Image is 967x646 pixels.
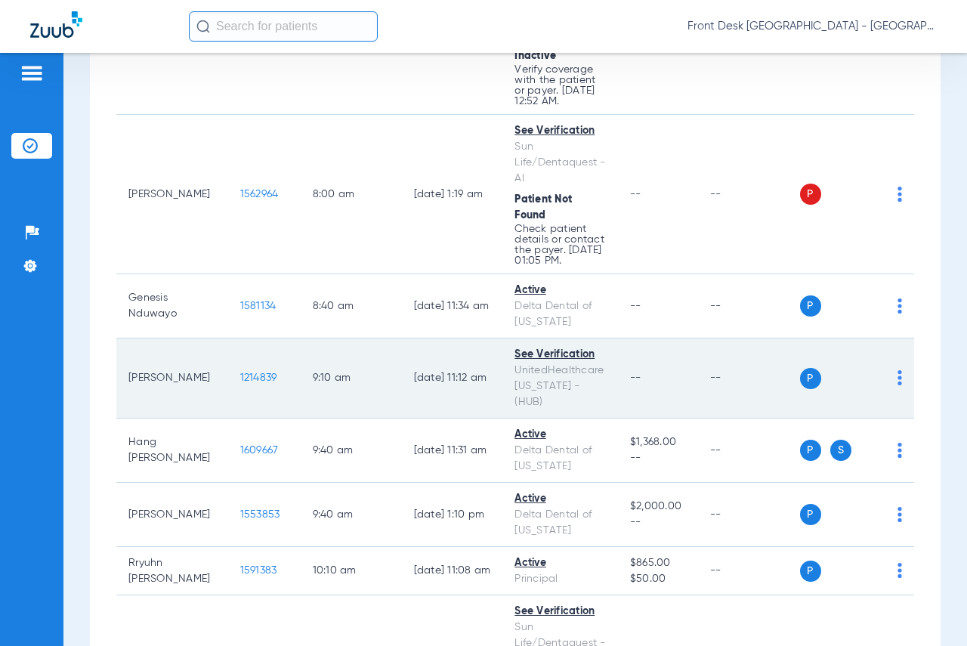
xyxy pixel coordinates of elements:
span: 1562964 [240,189,279,199]
span: 1553853 [240,509,280,520]
td: -- [698,483,800,547]
td: -- [698,274,800,338]
span: $50.00 [630,571,686,587]
div: Delta Dental of [US_STATE] [514,443,606,474]
span: 1214839 [240,372,277,383]
td: [PERSON_NAME] [116,483,228,547]
span: 1591383 [240,565,277,576]
span: -- [630,189,641,199]
img: hamburger-icon [20,64,44,82]
td: 9:40 AM [301,483,402,547]
img: group-dot-blue.svg [897,507,902,522]
div: Active [514,427,606,443]
span: -- [630,301,641,311]
td: 10:10 AM [301,547,402,595]
td: -- [698,115,800,274]
img: Zuub Logo [30,11,82,38]
iframe: Chat Widget [891,573,967,646]
span: P [800,440,821,461]
div: Principal [514,571,606,587]
div: See Verification [514,604,606,620]
span: $865.00 [630,555,686,571]
img: Search Icon [196,20,210,33]
img: group-dot-blue.svg [897,187,902,202]
img: group-dot-blue.svg [897,563,902,578]
td: Hang [PERSON_NAME] [116,419,228,483]
td: [DATE] 1:10 PM [402,483,503,547]
div: Delta Dental of [US_STATE] [514,507,606,539]
p: Verify coverage with the patient or payer. [DATE] 12:52 AM. [514,64,606,107]
p: Check patient details or contact the payer. [DATE] 01:05 PM. [514,224,606,266]
td: [PERSON_NAME] [116,338,228,419]
span: Patient Coverage Inactive [514,35,605,61]
td: [DATE] 11:08 AM [402,547,503,595]
div: See Verification [514,123,606,139]
td: [DATE] 1:19 AM [402,115,503,274]
td: [DATE] 11:34 AM [402,274,503,338]
span: -- [630,515,686,530]
td: [PERSON_NAME] [116,115,228,274]
div: Active [514,283,606,298]
div: Delta Dental of [US_STATE] [514,298,606,330]
td: [DATE] 11:12 AM [402,338,503,419]
div: See Verification [514,347,606,363]
td: 8:00 AM [301,115,402,274]
div: Active [514,555,606,571]
span: P [800,504,821,525]
span: Front Desk [GEOGRAPHIC_DATA] - [GEOGRAPHIC_DATA] | My Community Dental Centers [687,19,937,34]
td: [DATE] 11:31 AM [402,419,503,483]
span: P [800,184,821,205]
span: -- [630,450,686,466]
span: 1581134 [240,301,277,311]
td: 9:10 AM [301,338,402,419]
img: group-dot-blue.svg [897,443,902,458]
span: 1609667 [240,445,279,456]
span: $1,368.00 [630,434,686,450]
td: Rryuhn [PERSON_NAME] [116,547,228,595]
img: group-dot-blue.svg [897,298,902,314]
img: group-dot-blue.svg [897,370,902,385]
span: P [800,295,821,317]
td: -- [698,419,800,483]
div: Active [514,491,606,507]
div: UnitedHealthcare [US_STATE] - (HUB) [514,363,606,410]
span: S [830,440,851,461]
input: Search for patients [189,11,378,42]
div: Sun Life/Dentaquest - AI [514,139,606,187]
td: Genesis Nduwayo [116,274,228,338]
td: -- [698,338,800,419]
span: P [800,368,821,389]
td: 8:40 AM [301,274,402,338]
span: -- [630,372,641,383]
td: 9:40 AM [301,419,402,483]
span: Patient Not Found [514,194,572,221]
span: $2,000.00 [630,499,686,515]
td: -- [698,547,800,595]
span: P [800,561,821,582]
